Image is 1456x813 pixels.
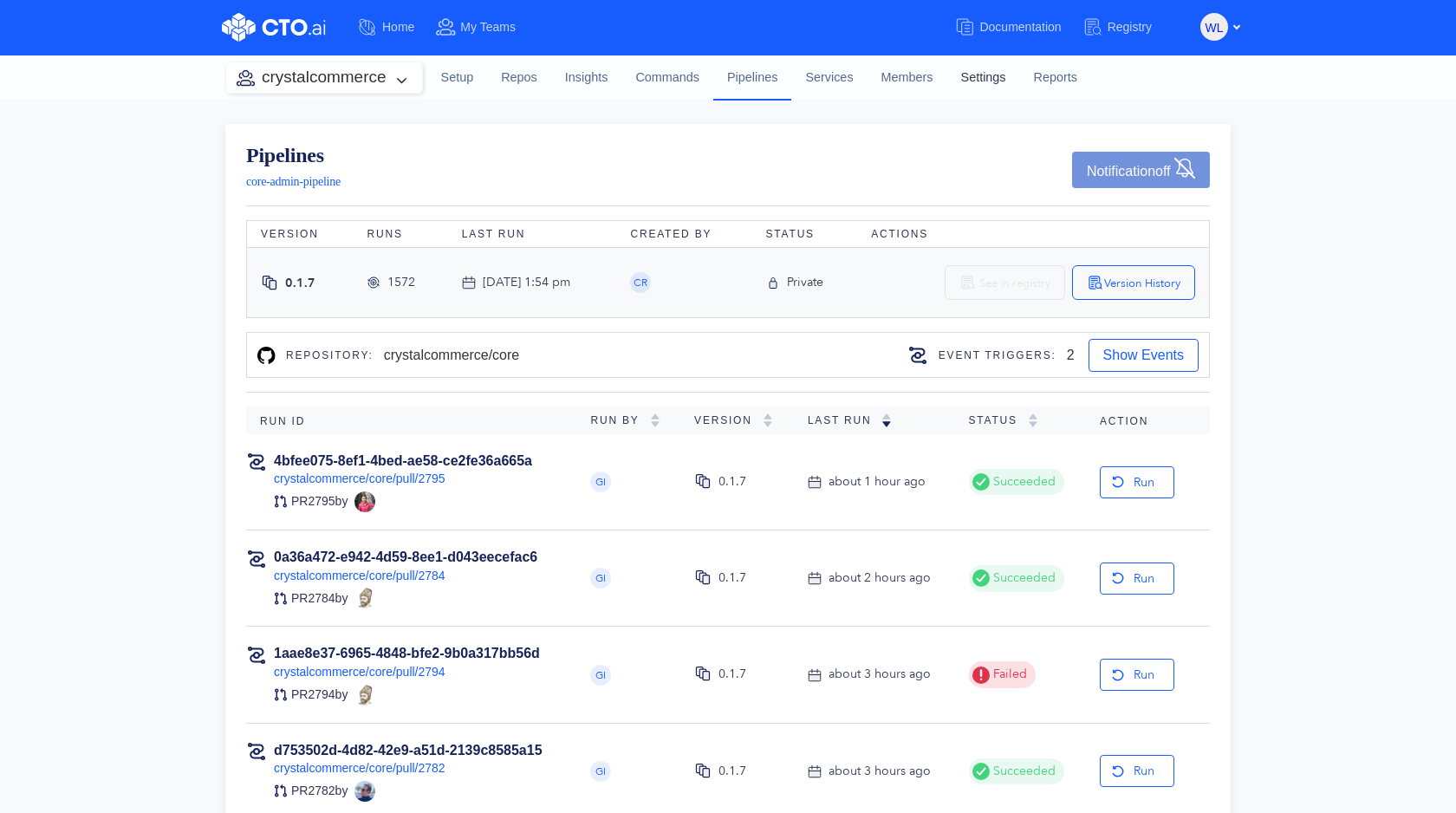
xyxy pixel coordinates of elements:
[766,276,780,290] img: private-icon.svg
[595,766,606,777] span: GI
[718,569,746,588] div: 0.1.7
[829,472,926,491] div: about 1 hour ago
[752,221,858,248] th: Status
[881,413,892,427] img: sorting-down.svg
[829,665,931,684] div: about 3 hours ago
[590,414,649,426] span: Run By
[650,413,660,427] img: sorting-empty.svg
[276,342,384,368] div: Repository:
[616,221,751,248] th: Created By
[1100,466,1174,498] button: Run
[718,762,746,781] div: 0.1.7
[595,477,606,487] span: GI
[274,453,532,468] a: 4bfee075-8ef1-4bed-ae58-ce2fe36a665a
[291,493,348,510] span: PR 2795 by
[829,569,931,588] div: about 2 hours ago
[928,342,1067,368] div: Event triggers:
[357,11,435,43] a: Home
[634,277,647,288] span: CR
[829,762,931,781] div: about 3 hours ago
[621,55,713,101] a: Commands
[1067,345,1075,366] div: 2
[990,472,1056,491] span: Succeeded
[1108,20,1152,34] span: Registry
[487,55,551,101] a: Repos
[990,665,1027,684] span: Failed
[1086,406,1210,434] th: Action
[1200,13,1228,41] button: WL
[285,275,315,291] span: 0.1.7
[354,781,375,802] img: marceloribeiro
[595,573,606,583] span: GI
[274,569,445,582] a: crystalcommerce/core/pull/2784
[246,406,576,434] th: Run ID
[1089,339,1199,372] button: Show Events
[291,783,348,799] span: PR 2782 by
[787,273,823,292] div: Private
[448,221,617,248] th: Last Run
[274,761,445,775] a: crystalcommerce/core/pull/2782
[1100,563,1174,595] button: Run
[954,11,1082,43] a: Documentation
[1072,152,1210,188] button: Notificationoff
[868,55,947,101] a: Members
[460,20,516,34] span: My Teams
[435,11,536,43] a: My Teams
[382,20,414,34] span: Home
[246,175,341,188] span: core-admin-pipeline
[969,414,1028,426] span: Status
[947,55,1020,101] a: Settings
[808,414,882,426] span: Last Run
[857,221,1209,248] th: Actions
[247,221,354,248] th: Version
[226,62,422,93] button: crystalcommerce
[246,145,341,166] a: Pipelines
[354,588,375,608] img: laertiades
[990,762,1056,781] span: Succeeded
[694,414,763,426] span: Version
[763,413,773,427] img: sorting-empty.svg
[291,686,348,703] span: PR 2794 by
[427,55,488,101] a: Setup
[1100,755,1174,787] button: Run
[274,646,540,660] a: 1aae8e37-6965-4848-bfe2-9b0a317bb56d
[354,685,375,706] img: laertiades
[274,665,445,679] a: crystalcommerce/core/pull/2794
[990,569,1056,588] span: Succeeded
[384,345,519,366] div: crystalcommerce/core
[222,13,326,42] img: CTO.ai Logo
[274,743,543,758] a: d753502d-4d82-42e9-a51d-2139c8585a15
[353,221,447,248] th: Runs
[979,20,1061,34] span: Documentation
[551,55,622,101] a: Insights
[595,670,606,680] span: GI
[1100,659,1174,691] button: Run
[791,55,867,101] a: Services
[274,472,445,485] a: crystalcommerce/core/pull/2795
[387,273,415,292] div: 1572
[1206,14,1224,42] span: WL
[1087,274,1104,291] img: version-history.svg
[713,55,791,100] a: Pipelines
[1028,413,1038,427] img: sorting-empty.svg
[718,472,746,491] div: 0.1.7
[291,590,348,607] span: PR 2784 by
[1072,265,1195,300] button: Version History
[1020,55,1091,101] a: Reports
[274,550,537,564] a: 0a36a472-e942-4d59-8ee1-d043eecefac6
[718,665,746,684] div: 0.1.7
[483,273,570,292] div: [DATE] 1:54 pm
[354,491,375,512] img: ccwenluo
[1082,11,1173,43] a: Registry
